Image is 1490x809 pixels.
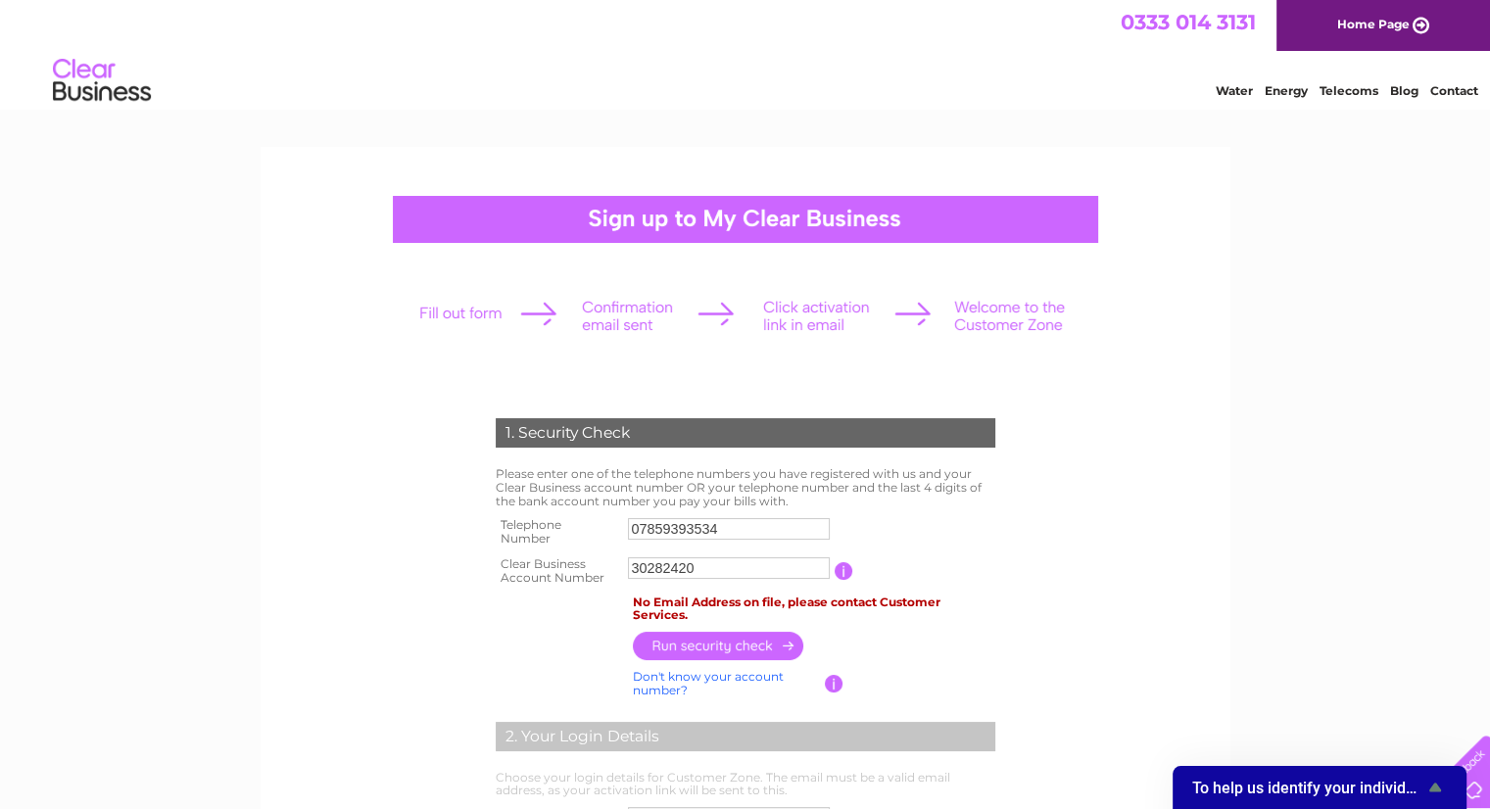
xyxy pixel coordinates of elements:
a: Telecoms [1320,83,1378,98]
a: 0333 014 3131 [1121,10,1256,34]
span: To help us identify your individual feedback can you please enter your Business Name? [1192,779,1423,797]
input: Information [825,675,843,692]
img: logo.png [52,51,152,111]
button: Show survey - To help us identify your individual feedback can you please enter your Business Name? [1192,776,1447,799]
a: Contact [1430,83,1478,98]
td: Please enter one of the telephone numbers you have registered with us and your Clear Business acc... [491,462,1000,512]
a: Water [1216,83,1253,98]
th: Clear Business Account Number [491,551,624,591]
input: Information [835,562,853,580]
th: Telephone Number [491,512,624,551]
td: No Email Address on file, please contact Customer Services. [628,591,1000,628]
a: Energy [1265,83,1308,98]
div: Clear Business is a trading name of Verastar Limited (registered in [GEOGRAPHIC_DATA] No. 3667643... [283,11,1209,95]
div: 1. Security Check [496,418,995,448]
td: Choose your login details for Customer Zone. The email must be a valid email address, as your act... [491,766,1000,803]
a: Don't know your account number? [633,669,784,697]
a: Blog [1390,83,1418,98]
div: 2. Your Login Details [496,722,995,751]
